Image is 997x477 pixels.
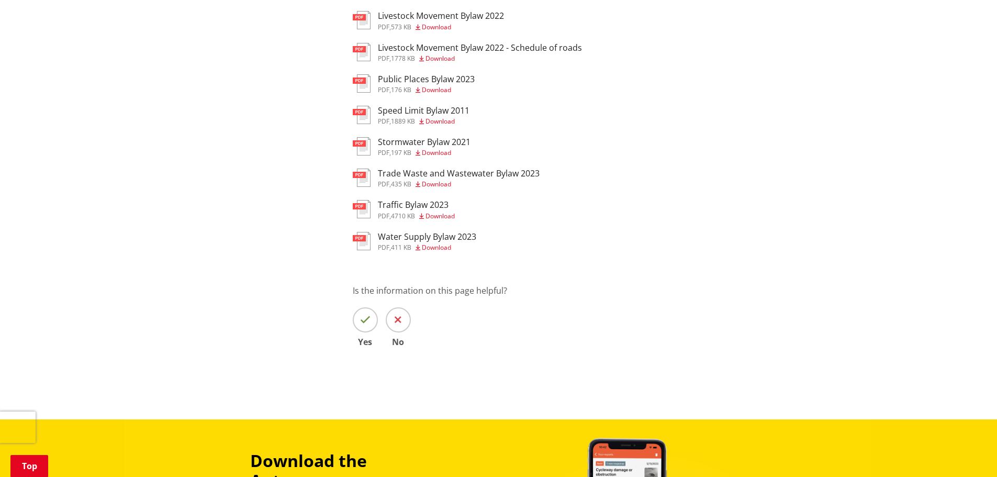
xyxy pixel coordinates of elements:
div: , [378,245,476,251]
span: Download [425,117,455,126]
span: Download [422,243,451,252]
div: , [378,213,455,219]
img: document-pdf.svg [353,169,371,187]
a: Public Places Bylaw 2023 pdf,176 KB Download [353,74,475,93]
h3: Stormwater Bylaw 2021 [378,137,471,147]
span: Download [422,180,451,188]
span: 573 KB [391,23,411,31]
div: , [378,24,504,30]
h3: Traffic Bylaw 2023 [378,200,455,210]
span: Download [425,212,455,220]
a: Trade Waste and Wastewater Bylaw 2023 pdf,435 KB Download [353,169,540,187]
img: document-pdf.svg [353,11,371,29]
a: Water Supply Bylaw 2023 pdf,411 KB Download [353,232,476,251]
img: document-pdf.svg [353,74,371,93]
iframe: Messenger Launcher [949,433,987,471]
a: Livestock Movement Bylaw 2022 pdf,573 KB Download [353,11,504,30]
div: , [378,150,471,156]
a: Livestock Movement Bylaw 2022 - Schedule of roads pdf,1778 KB Download [353,43,582,62]
span: Download [422,23,451,31]
span: 4710 KB [391,212,415,220]
span: Download [422,148,451,157]
span: pdf [378,23,389,31]
div: , [378,118,469,125]
a: Stormwater Bylaw 2021 pdf,197 KB Download [353,137,471,156]
span: 435 KB [391,180,411,188]
img: document-pdf.svg [353,200,371,218]
a: Speed Limit Bylaw 2011 pdf,1889 KB Download [353,106,469,125]
span: Download [422,85,451,94]
div: , [378,87,475,93]
img: document-pdf.svg [353,232,371,250]
span: pdf [378,148,389,157]
img: document-pdf.svg [353,137,371,156]
img: document-pdf.svg [353,43,371,61]
h3: Livestock Movement Bylaw 2022 - Schedule of roads [378,43,582,53]
span: pdf [378,212,389,220]
h3: Public Places Bylaw 2023 [378,74,475,84]
img: document-pdf.svg [353,106,371,124]
span: Download [425,54,455,63]
span: 1889 KB [391,117,415,126]
span: 176 KB [391,85,411,94]
span: pdf [378,85,389,94]
a: Traffic Bylaw 2023 pdf,4710 KB Download [353,200,455,219]
span: 1778 KB [391,54,415,63]
span: 197 KB [391,148,411,157]
h3: Livestock Movement Bylaw 2022 [378,11,504,21]
p: Is the information on this page helpful? [353,284,799,297]
a: Top [10,455,48,477]
span: pdf [378,180,389,188]
div: , [378,181,540,187]
h3: Water Supply Bylaw 2023 [378,232,476,242]
span: No [386,338,411,346]
h3: Speed Limit Bylaw 2011 [378,106,469,116]
span: 411 KB [391,243,411,252]
span: pdf [378,54,389,63]
span: pdf [378,243,389,252]
div: , [378,56,582,62]
span: Yes [353,338,378,346]
h3: Trade Waste and Wastewater Bylaw 2023 [378,169,540,179]
span: pdf [378,117,389,126]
